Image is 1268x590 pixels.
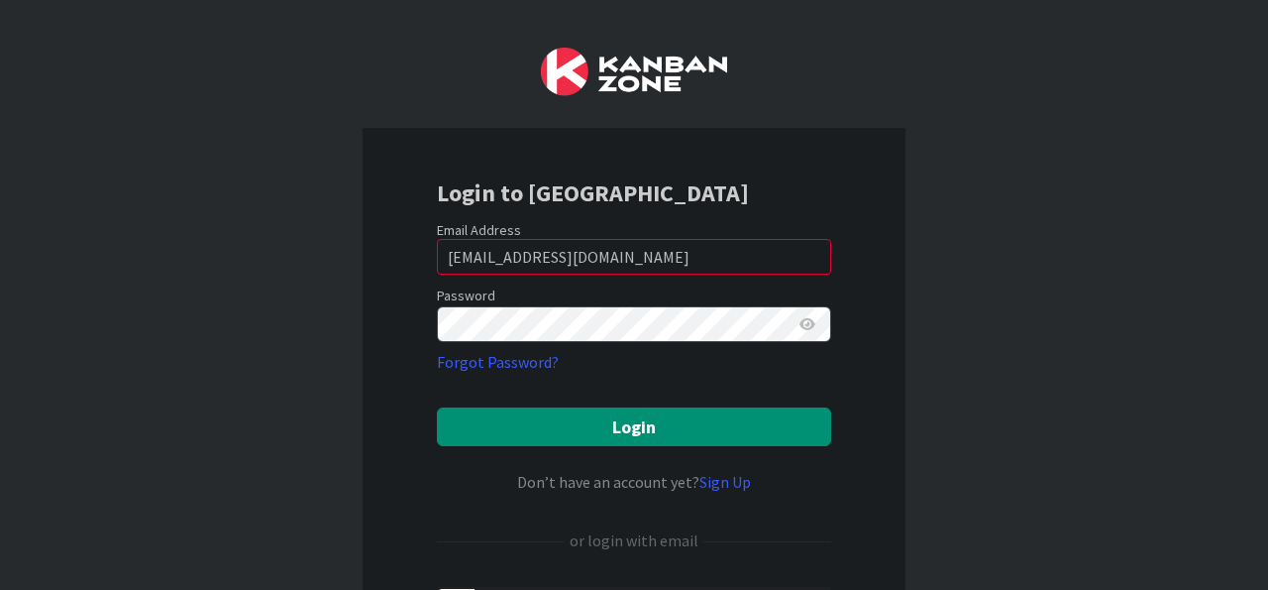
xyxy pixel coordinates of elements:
div: or login with email [565,529,703,552]
label: Password [437,286,495,306]
button: Login [437,408,831,446]
label: Email Address [437,221,521,239]
div: Don’t have an account yet? [437,470,831,494]
a: Forgot Password? [437,350,559,374]
img: Kanban Zone [541,48,727,96]
a: Sign Up [699,472,751,492]
b: Login to [GEOGRAPHIC_DATA] [437,177,749,208]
